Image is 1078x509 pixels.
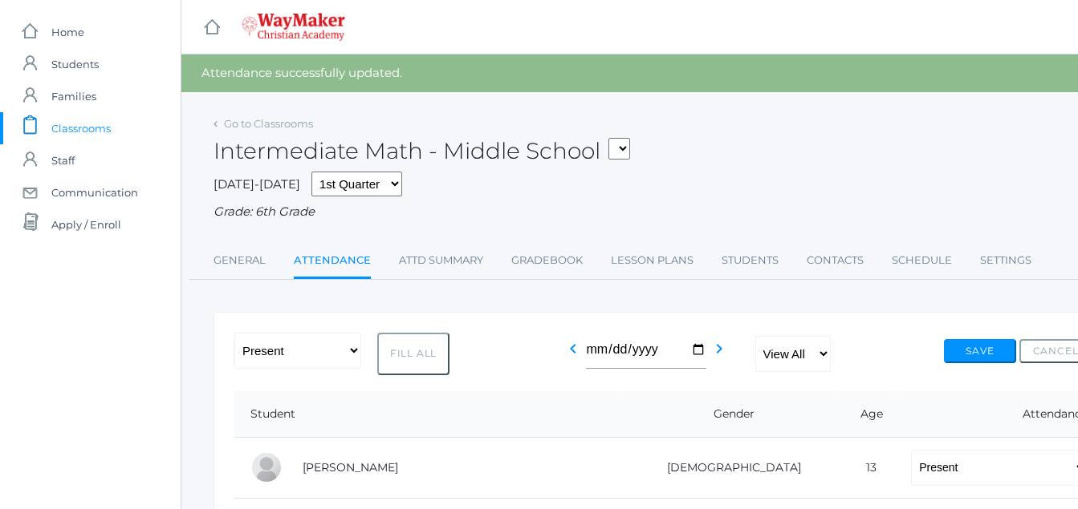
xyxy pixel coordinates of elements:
[980,244,1031,277] a: Settings
[807,244,864,277] a: Contacts
[214,176,300,192] span: [DATE]-[DATE]
[611,244,694,277] a: Lesson Plans
[563,346,583,362] a: chevron_left
[250,451,283,483] div: Josey Baker
[722,244,779,277] a: Students
[214,139,630,164] h2: Intermediate Math - Middle School
[710,346,729,362] a: chevron_right
[51,80,96,112] span: Families
[51,48,99,80] span: Students
[51,16,84,48] span: Home
[563,339,583,358] i: chevron_left
[242,13,345,41] img: 4_waymaker-logo-stack-white.png
[710,339,729,358] i: chevron_right
[181,55,1078,92] div: Attendance successfully updated.
[836,437,895,498] td: 13
[214,244,266,277] a: General
[892,244,952,277] a: Schedule
[303,460,398,475] a: [PERSON_NAME]
[836,391,895,438] th: Age
[51,144,75,176] span: Staff
[620,437,836,498] td: [DEMOGRAPHIC_DATA]
[511,244,583,277] a: Gradebook
[51,208,121,240] span: Apply / Enroll
[294,244,371,279] a: Attendance
[944,339,1016,363] button: Save
[620,391,836,438] th: Gender
[224,117,313,130] a: Go to Classrooms
[234,391,620,438] th: Student
[377,333,450,375] button: Fill All
[51,112,111,144] span: Classrooms
[51,176,138,208] span: Communication
[399,244,483,277] a: Attd Summary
